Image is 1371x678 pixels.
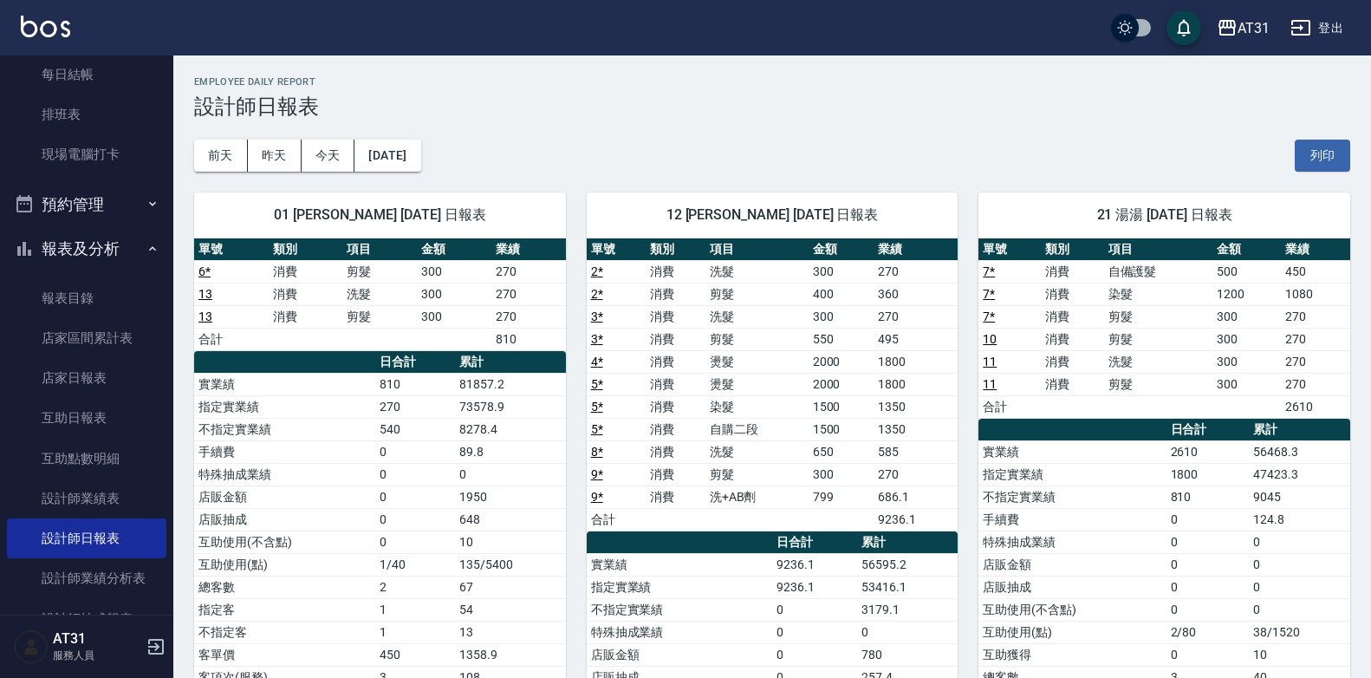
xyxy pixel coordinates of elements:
[1283,12,1350,44] button: 登出
[587,553,773,576] td: 實業績
[1281,305,1350,328] td: 270
[978,395,1041,418] td: 合計
[587,621,773,643] td: 特殊抽成業績
[375,373,455,395] td: 810
[587,576,773,598] td: 指定實業績
[646,418,705,440] td: 消費
[198,287,212,301] a: 13
[587,508,647,531] td: 合計
[705,260,809,283] td: 洗髮
[14,629,49,664] img: Person
[1104,238,1212,261] th: 項目
[1166,531,1249,553] td: 0
[978,238,1041,261] th: 單號
[194,531,375,553] td: 互助使用(不含點)
[342,260,417,283] td: 剪髮
[375,486,455,508] td: 0
[455,486,565,508] td: 1950
[809,486,874,508] td: 799
[857,643,958,666] td: 780
[375,395,455,418] td: 270
[587,238,958,531] table: a dense table
[705,350,809,373] td: 燙髮
[983,355,997,368] a: 11
[7,479,166,518] a: 設計師業績表
[455,373,565,395] td: 81857.2
[455,440,565,463] td: 89.8
[999,206,1329,224] span: 21 湯湯 [DATE] 日報表
[1166,553,1249,576] td: 0
[375,351,455,374] th: 日合計
[978,238,1350,419] table: a dense table
[455,395,565,418] td: 73578.9
[1281,238,1350,261] th: 業績
[1041,283,1103,305] td: 消費
[194,553,375,576] td: 互助使用(點)
[809,305,874,328] td: 300
[215,206,545,224] span: 01 [PERSON_NAME] [DATE] 日報表
[772,553,857,576] td: 9236.1
[1212,260,1282,283] td: 500
[194,95,1350,119] h3: 設計師日報表
[194,440,375,463] td: 手續費
[705,238,809,261] th: 項目
[857,531,958,554] th: 累計
[1041,328,1103,350] td: 消費
[646,463,705,486] td: 消費
[1238,17,1270,39] div: AT31
[7,558,166,598] a: 設計師業績分析表
[978,486,1166,508] td: 不指定實業績
[874,328,958,350] td: 495
[983,377,997,391] a: 11
[455,508,565,531] td: 648
[7,55,166,95] a: 每日結帳
[705,328,809,350] td: 剪髮
[7,439,166,479] a: 互助點數明細
[1166,643,1249,666] td: 0
[417,260,491,283] td: 300
[194,598,375,621] td: 指定客
[248,140,302,172] button: 昨天
[1212,373,1282,395] td: 300
[194,373,375,395] td: 實業績
[1041,350,1103,373] td: 消費
[342,305,417,328] td: 剪髮
[1166,463,1249,486] td: 1800
[7,599,166,639] a: 設計師抽成報表
[194,486,375,508] td: 店販金額
[1281,260,1350,283] td: 450
[1166,621,1249,643] td: 2/80
[21,16,70,37] img: Logo
[1210,10,1277,46] button: AT31
[1249,598,1350,621] td: 0
[7,182,166,227] button: 預約管理
[874,260,958,283] td: 270
[809,260,874,283] td: 300
[857,553,958,576] td: 56595.2
[1212,328,1282,350] td: 300
[874,373,958,395] td: 1800
[455,621,565,643] td: 13
[194,418,375,440] td: 不指定實業績
[1104,373,1212,395] td: 剪髮
[1249,419,1350,441] th: 累計
[705,440,809,463] td: 洗髮
[772,531,857,554] th: 日合計
[705,486,809,508] td: 洗+AB劑
[874,238,958,261] th: 業績
[455,418,565,440] td: 8278.4
[455,463,565,486] td: 0
[646,395,705,418] td: 消費
[7,226,166,271] button: 報表及分析
[7,134,166,174] a: 現場電腦打卡
[1166,486,1249,508] td: 810
[1212,350,1282,373] td: 300
[455,351,565,374] th: 累計
[1281,373,1350,395] td: 270
[1249,576,1350,598] td: 0
[269,238,343,261] th: 類別
[7,95,166,134] a: 排班表
[1104,283,1212,305] td: 染髮
[587,643,773,666] td: 店販金額
[1249,463,1350,486] td: 47423.3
